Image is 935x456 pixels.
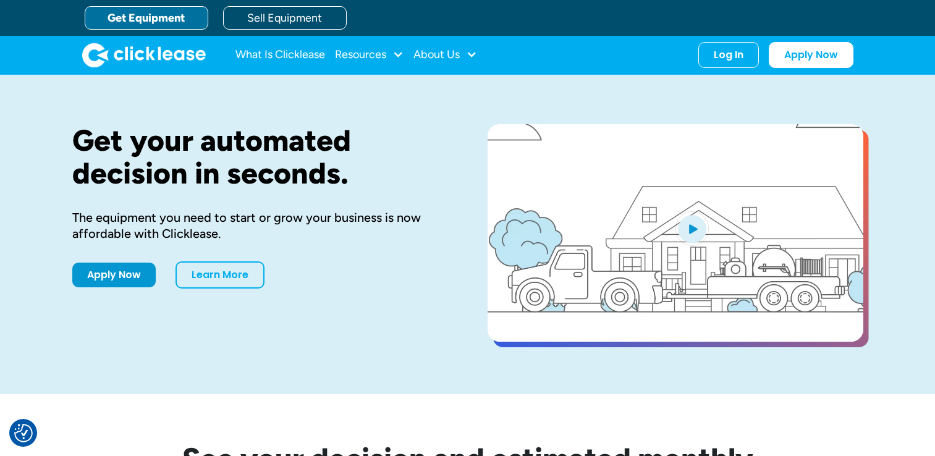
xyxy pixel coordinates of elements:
div: About Us [413,43,477,67]
a: Sell Equipment [223,6,347,30]
a: Get Equipment [85,6,208,30]
div: Log In [714,49,743,61]
a: Learn More [176,261,264,289]
a: Apply Now [769,42,853,68]
button: Consent Preferences [14,424,33,442]
img: Blue play button logo on a light blue circular background [675,211,709,246]
div: The equipment you need to start or grow your business is now affordable with Clicklease. [72,209,448,242]
a: open lightbox [488,124,863,342]
img: Clicklease logo [82,43,206,67]
h1: Get your automated decision in seconds. [72,124,448,190]
div: Resources [335,43,404,67]
a: home [82,43,206,67]
a: What Is Clicklease [235,43,325,67]
a: Apply Now [72,263,156,287]
img: Revisit consent button [14,424,33,442]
